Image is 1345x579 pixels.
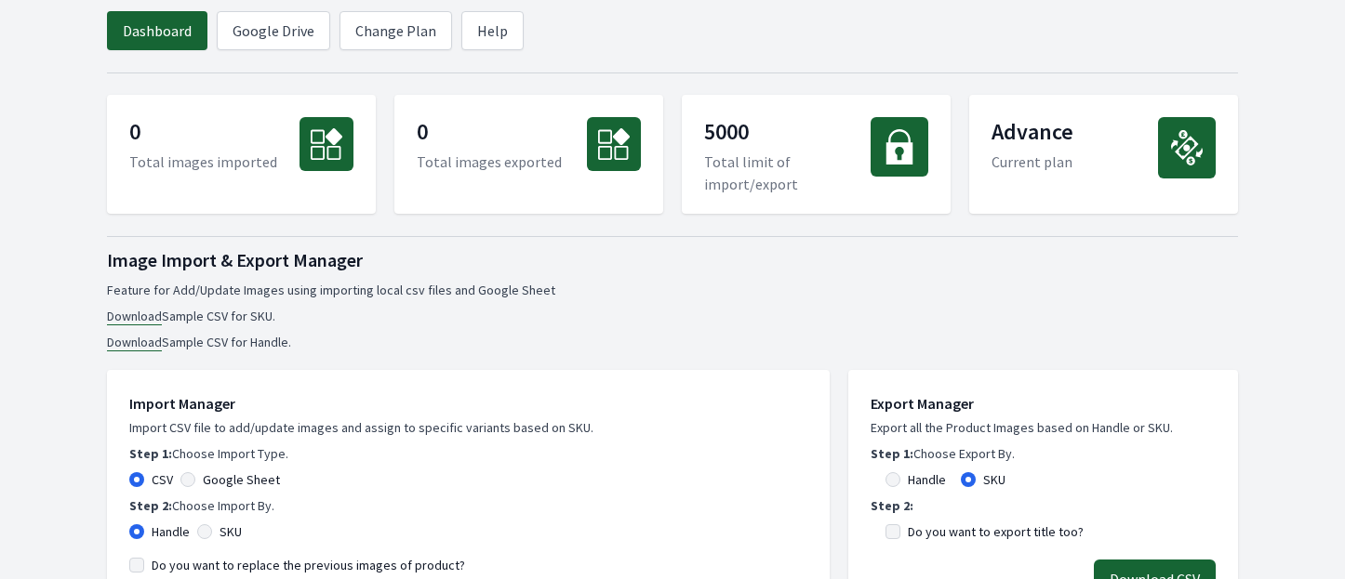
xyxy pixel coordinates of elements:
h1: Image Import & Export Manager [107,247,1238,273]
a: Download [107,308,162,325]
label: SKU [220,522,242,541]
b: Step 2: [871,497,913,514]
b: Step 2: [129,497,172,514]
a: Help [461,11,524,50]
p: 5000 [704,117,871,151]
label: Do you want to export title too? [908,522,1084,541]
p: Export all the Product Images based on Handle or SKU. [871,418,1216,437]
p: Total images exported [417,151,562,173]
h1: Import Manager [129,392,807,415]
p: Advance [992,117,1073,151]
a: Google Drive [217,11,330,50]
li: Sample CSV for Handle. [107,333,1238,351]
p: Choose Import Type. [129,444,807,463]
p: Choose Import By. [129,496,807,515]
h1: Export Manager [871,392,1216,415]
p: Feature for Add/Update Images using importing local csv files and Google Sheet [107,281,1238,299]
p: Import CSV file to add/update images and assign to specific variants based on SKU. [129,418,807,437]
p: Current plan [992,151,1073,173]
a: Change Plan [340,11,452,50]
p: Total limit of import/export [704,151,871,195]
a: Dashboard [107,11,207,50]
b: Step 1: [871,445,913,462]
p: Total images imported [129,151,277,173]
p: Choose Export By. [871,444,1216,463]
p: 0 [417,117,562,151]
p: 0 [129,117,277,151]
label: Handle [152,522,190,541]
label: SKU [983,470,1005,489]
label: Handle [908,470,946,489]
a: Download [107,334,162,351]
b: Step 1: [129,445,172,462]
li: Sample CSV for SKU. [107,307,1238,325]
label: Do you want to replace the previous images of product? [152,556,465,574]
label: CSV [152,470,173,489]
label: Google Sheet [203,470,280,489]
